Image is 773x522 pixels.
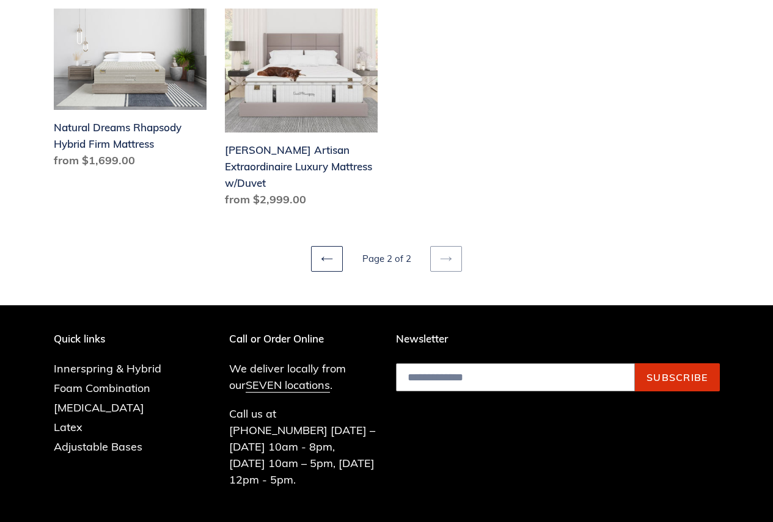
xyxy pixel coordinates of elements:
[54,381,150,395] a: Foam Combination
[345,252,428,266] li: Page 2 of 2
[229,360,378,393] p: We deliver locally from our .
[54,420,82,434] a: Latex
[54,361,161,375] a: Innerspring & Hybrid
[229,405,378,488] p: Call us at [PHONE_NUMBER] [DATE] – [DATE] 10am - 8pm, [DATE] 10am – 5pm, [DATE] 12pm - 5pm.
[647,371,708,383] span: Subscribe
[246,378,330,393] a: SEVEN locations
[225,9,378,212] a: Hemingway Artisan Extraordinaire Luxury Mattress w/Duvet
[635,363,720,391] button: Subscribe
[54,401,144,415] a: [MEDICAL_DATA]
[396,363,635,391] input: Email address
[229,333,378,345] p: Call or Order Online
[54,440,142,454] a: Adjustable Bases
[396,333,720,345] p: Newsletter
[54,333,180,345] p: Quick links
[54,9,207,174] a: Natural Dreams Rhapsody Hybrid Firm Mattress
